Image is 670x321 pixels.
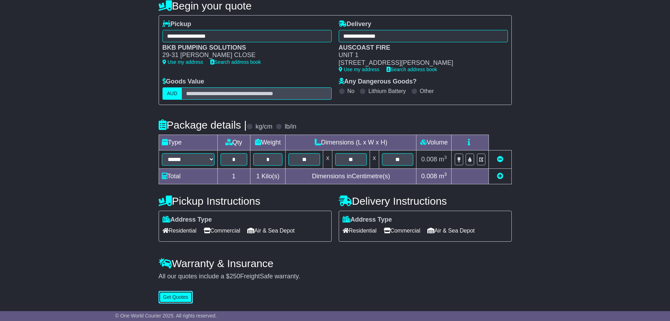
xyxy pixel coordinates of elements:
[368,88,406,94] label: Lithium Battery
[339,195,512,207] h4: Delivery Instructions
[339,59,501,67] div: [STREET_ADDRESS][PERSON_NAME]
[250,135,286,150] td: Weight
[162,87,182,100] label: AUD
[159,273,512,280] div: All our quotes include a $ FreightSafe warranty.
[439,156,447,163] span: m
[159,258,512,269] h4: Warranty & Insurance
[421,173,437,180] span: 0.008
[162,78,204,86] label: Goods Value
[497,173,503,180] a: Add new item
[420,88,434,94] label: Other
[497,156,503,163] a: Remove this item
[204,225,240,236] span: Commercial
[384,225,420,236] span: Commercial
[217,135,250,150] td: Qty
[427,225,475,236] span: Air & Sea Depot
[162,20,191,28] label: Pickup
[162,216,212,224] label: Address Type
[370,150,379,168] td: x
[339,51,501,59] div: UNIT 1
[256,173,260,180] span: 1
[347,88,355,94] label: No
[323,150,332,168] td: x
[444,155,447,160] sup: 3
[255,123,272,131] label: kg/cm
[343,216,392,224] label: Address Type
[416,135,452,150] td: Volume
[159,195,332,207] h4: Pickup Instructions
[387,67,437,72] a: Search address book
[286,135,416,150] td: Dimensions (L x W x H)
[339,20,371,28] label: Delivery
[159,119,247,131] h4: Package details |
[159,291,193,303] button: Get Quotes
[159,135,217,150] td: Type
[210,59,261,65] a: Search address book
[339,44,501,52] div: AUSCOAST FIRE
[285,123,296,131] label: lb/in
[250,168,286,184] td: Kilo(s)
[339,67,379,72] a: Use my address
[444,172,447,177] sup: 3
[286,168,416,184] td: Dimensions in Centimetre(s)
[343,225,377,236] span: Residential
[115,313,217,319] span: © One World Courier 2025. All rights reserved.
[339,78,417,86] label: Any Dangerous Goods?
[162,225,197,236] span: Residential
[217,168,250,184] td: 1
[247,225,295,236] span: Air & Sea Depot
[439,173,447,180] span: m
[162,44,325,52] div: BKB PUMPING SOLUTIONS
[230,273,240,280] span: 250
[162,51,325,59] div: 29-31 [PERSON_NAME] CLOSE
[159,168,217,184] td: Total
[162,59,203,65] a: Use my address
[421,156,437,163] span: 0.008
